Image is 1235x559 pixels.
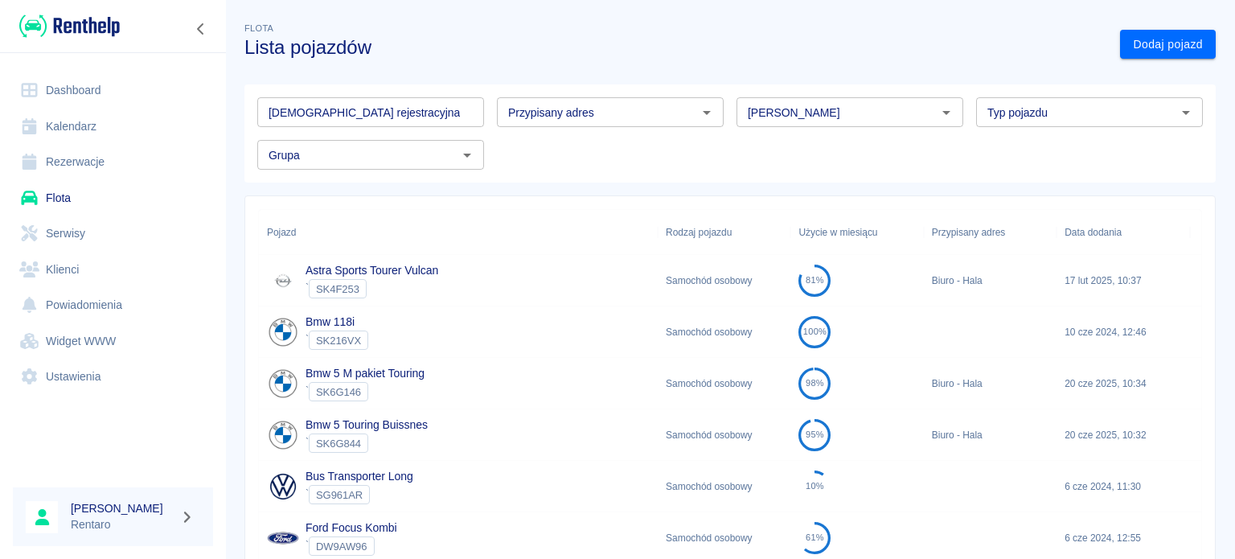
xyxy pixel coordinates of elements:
[19,13,120,39] img: Renthelp logo
[13,109,213,145] a: Kalendarz
[306,264,438,277] a: Astra Sports Tourer Vulcan
[13,13,120,39] a: Renthelp logo
[310,386,367,398] span: SK6G146
[310,541,374,553] span: DW9AW96
[935,101,958,124] button: Otwórz
[1175,101,1197,124] button: Otwórz
[306,521,397,534] a: Ford Focus Kombi
[1120,30,1216,60] a: Dodaj pojazd
[310,335,367,347] span: SK216VX
[267,471,299,503] img: Image
[658,461,790,512] div: Samochód osobowy
[924,358,1057,409] div: Biuro - Hala
[1057,306,1189,358] div: 10 cze 2024, 12:46
[666,210,732,255] div: Rodzaj pojazdu
[306,418,428,431] a: Bmw 5 Touring Buissnes
[306,485,413,504] div: `
[806,275,824,286] div: 81%
[456,144,478,166] button: Otwórz
[658,306,790,358] div: Samochód osobowy
[13,287,213,323] a: Powiadomienia
[71,516,174,533] p: Rentaro
[306,382,425,401] div: `
[924,255,1057,306] div: Biuro - Hala
[806,532,824,543] div: 61%
[1057,409,1189,461] div: 20 cze 2025, 10:32
[803,327,827,337] div: 100%
[790,210,923,255] div: Użycie w miesiącu
[310,438,367,450] span: SK6G844
[798,210,877,255] div: Użycie w miesiącu
[932,210,1005,255] div: Przypisany adres
[306,315,355,328] a: Bmw 118i
[1057,461,1189,512] div: 6 cze 2024, 11:30
[924,409,1057,461] div: Biuro - Hala
[806,378,824,388] div: 98%
[306,279,438,298] div: `
[13,323,213,360] a: Widget WWW
[306,367,425,380] a: Bmw 5 M pakiet Touring
[296,221,318,244] button: Sort
[244,36,1107,59] h3: Lista pojazdów
[244,23,273,33] span: Flota
[13,144,213,180] a: Rezerwacje
[13,359,213,395] a: Ustawienia
[267,316,299,348] img: Image
[306,331,368,350] div: `
[1057,358,1189,409] div: 20 cze 2025, 10:34
[310,489,369,501] span: SG961AR
[306,536,397,556] div: `
[13,72,213,109] a: Dashboard
[267,210,296,255] div: Pojazd
[267,522,299,554] img: Image
[306,470,413,483] a: Bus Transporter Long
[259,210,658,255] div: Pojazd
[267,368,299,400] img: Image
[1057,255,1189,306] div: 17 lut 2025, 10:37
[658,358,790,409] div: Samochód osobowy
[71,500,174,516] h6: [PERSON_NAME]
[189,18,213,39] button: Zwiń nawigację
[13,252,213,288] a: Klienci
[658,210,790,255] div: Rodzaj pojazdu
[1057,210,1189,255] div: Data dodania
[806,481,824,491] div: 10%
[13,180,213,216] a: Flota
[658,255,790,306] div: Samochód osobowy
[267,419,299,451] img: Image
[1065,210,1122,255] div: Data dodania
[658,409,790,461] div: Samochód osobowy
[13,216,213,252] a: Serwisy
[267,265,299,297] img: Image
[806,430,824,440] div: 95%
[310,283,366,295] span: SK4F253
[695,101,718,124] button: Otwórz
[924,210,1057,255] div: Przypisany adres
[306,434,428,453] div: `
